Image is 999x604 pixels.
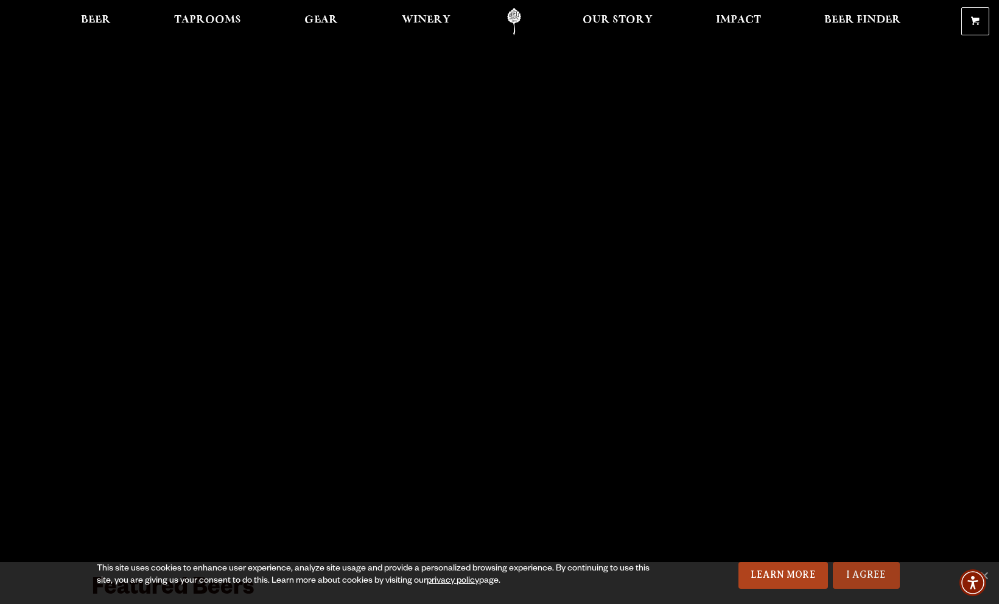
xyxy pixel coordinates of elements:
a: Gear [296,8,346,35]
a: Taprooms [166,8,249,35]
span: Winery [402,15,450,25]
span: Impact [716,15,761,25]
a: Learn More [738,562,828,589]
a: privacy policy [427,577,479,586]
div: Accessibility Menu [959,569,986,596]
span: Beer [81,15,111,25]
div: This site uses cookies to enhance user experience, analyze site usage and provide a personalized ... [97,563,660,588]
a: Impact [708,8,769,35]
a: Beer [73,8,119,35]
a: Beer Finder [816,8,909,35]
a: Winery [394,8,458,35]
a: Our Story [575,8,661,35]
span: Beer Finder [824,15,901,25]
a: I Agree [833,562,900,589]
span: Our Story [583,15,653,25]
span: Gear [304,15,338,25]
a: Odell Home [491,8,537,35]
span: Taprooms [174,15,241,25]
